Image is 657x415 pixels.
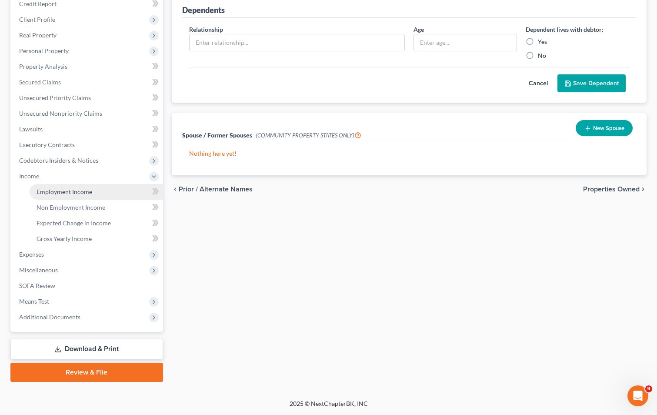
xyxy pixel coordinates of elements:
span: Relationship [189,26,223,33]
span: Expenses [19,251,44,258]
a: SOFA Review [12,278,163,294]
button: Properties Owned chevron_right [583,186,647,193]
span: Properties Owned [583,186,640,193]
span: Employment Income [37,188,92,195]
a: Non Employment Income [30,200,163,215]
a: Secured Claims [12,74,163,90]
span: Property Analysis [19,63,67,70]
a: Employment Income [30,184,163,200]
button: New Spouse [576,120,633,136]
i: chevron_left [172,186,179,193]
a: Download & Print [10,339,163,359]
i: chevron_right [640,186,647,193]
label: Dependent lives with debtor: [526,25,604,34]
input: Enter relationship... [190,34,404,51]
span: Spouse / Former Spouses [182,131,252,139]
p: Nothing here yet! [189,149,629,158]
span: Executory Contracts [19,141,75,148]
span: Unsecured Priority Claims [19,94,91,101]
iframe: Intercom live chat [627,385,648,406]
button: chevron_left Prior / Alternate Names [172,186,253,193]
button: Cancel [519,75,557,92]
a: Unsecured Nonpriority Claims [12,106,163,121]
span: Expected Change in Income [37,219,111,227]
span: Codebtors Insiders & Notices [19,157,98,164]
span: Non Employment Income [37,204,105,211]
a: Executory Contracts [12,137,163,153]
label: Age [414,25,424,34]
span: Miscellaneous [19,266,58,274]
span: Means Test [19,298,49,305]
span: Client Profile [19,16,55,23]
span: Lawsuits [19,125,43,133]
div: Dependents [182,5,225,15]
label: Yes [538,37,547,46]
div: 2025 © NextChapterBK, INC [81,399,577,415]
a: Lawsuits [12,121,163,137]
a: Review & File [10,363,163,382]
a: Unsecured Priority Claims [12,90,163,106]
label: No [538,51,546,60]
span: Income [19,172,39,180]
a: Expected Change in Income [30,215,163,231]
span: Secured Claims [19,78,61,86]
span: Unsecured Nonpriority Claims [19,110,102,117]
span: (COMMUNITY PROPERTY STATES ONLY) [256,132,361,139]
a: Gross Yearly Income [30,231,163,247]
span: Additional Documents [19,313,80,321]
span: SOFA Review [19,282,55,289]
span: Personal Property [19,47,69,54]
input: Enter age... [414,34,517,51]
span: Prior / Alternate Names [179,186,253,193]
span: Gross Yearly Income [37,235,92,242]
span: 9 [645,385,652,392]
button: Save Dependent [557,74,626,93]
span: Real Property [19,31,57,39]
a: Property Analysis [12,59,163,74]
